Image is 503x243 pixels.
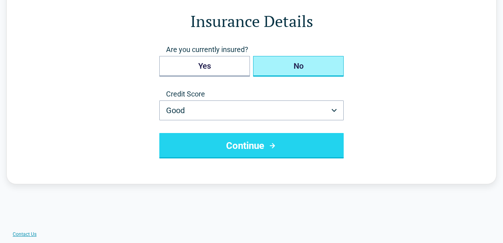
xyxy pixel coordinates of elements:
button: Continue [159,133,344,158]
label: Credit Score [159,89,344,99]
button: No [253,56,344,77]
a: Contact Us [13,231,37,237]
h1: Insurance Details [39,10,464,32]
button: Yes [159,56,250,77]
span: Are you currently insured? [159,45,344,54]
